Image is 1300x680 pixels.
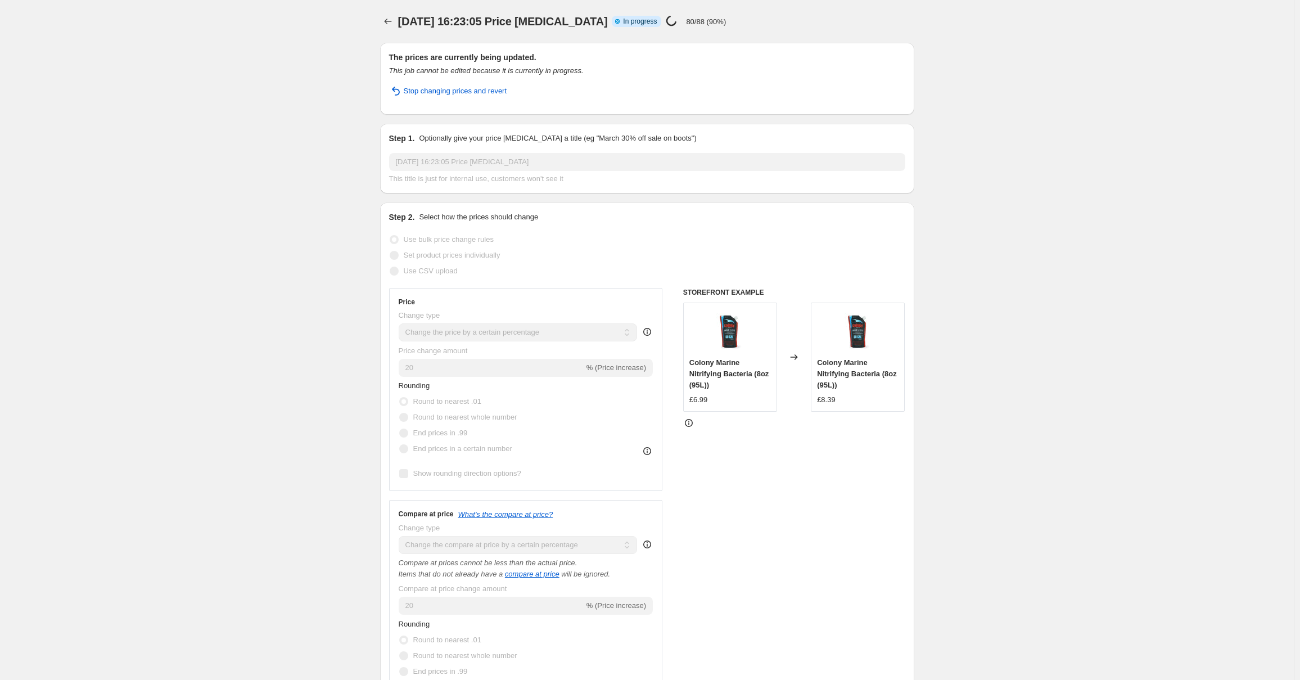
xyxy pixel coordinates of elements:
div: £8.39 [817,394,836,406]
p: Optionally give your price [MEDICAL_DATA] a title (eg "March 30% off sale on boots") [419,133,696,144]
span: Show rounding direction options? [413,469,521,478]
h2: Step 1. [389,133,415,144]
p: Select how the prices should change [419,211,538,223]
h2: Step 2. [389,211,415,223]
i: This job cannot be edited because it is currently in progress. [389,66,584,75]
span: This title is just for internal use, customers won't see it [389,174,563,183]
span: Change type [399,524,440,532]
span: Round to nearest whole number [413,651,517,660]
span: End prices in a certain number [413,444,512,453]
div: help [642,539,653,550]
h3: Price [399,298,415,307]
h3: Compare at price [399,510,454,519]
span: Colony Marine Nitrifying Bacteria (8oz (95L)) [817,358,897,389]
input: -15 [399,597,584,615]
span: Use bulk price change rules [404,235,494,244]
input: 30% off holiday sale [389,153,905,171]
span: Round to nearest .01 [413,636,481,644]
button: Price change jobs [380,13,396,29]
button: What's the compare at price? [458,510,553,519]
span: % (Price increase) [586,363,646,372]
div: help [642,326,653,337]
h2: The prices are currently being updated. [389,52,905,63]
span: [DATE] 16:23:05 Price [MEDICAL_DATA] [398,15,608,28]
span: Compare at price change amount [399,584,507,593]
span: Use CSV upload [404,267,458,275]
p: 80/88 (90%) [686,17,726,26]
span: Set product prices individually [404,251,500,259]
span: Round to nearest whole number [413,413,517,421]
span: Stop changing prices and revert [404,85,507,97]
span: Change type [399,311,440,319]
span: In progress [623,17,657,26]
span: Price change amount [399,346,468,355]
span: Colony Marine Nitrifying Bacteria (8oz (95L)) [689,358,769,389]
i: Items that do not already have a [399,570,503,578]
span: End prices in .99 [413,667,468,676]
img: Colony-Marine-16oz_7e97fdb9-68b2-4d58-b992-2479c1188ffb_80x.jpg [836,309,881,354]
h6: STOREFRONT EXAMPLE [683,288,905,297]
i: will be ignored. [561,570,610,578]
img: Colony-Marine-16oz_7e97fdb9-68b2-4d58-b992-2479c1188ffb_80x.jpg [707,309,752,354]
span: Rounding [399,620,430,628]
span: Rounding [399,381,430,390]
input: -15 [399,359,584,377]
div: £6.99 [689,394,708,406]
button: compare at price [505,570,559,578]
i: Compare at prices cannot be less than the actual price. [399,559,577,567]
span: % (Price increase) [586,601,646,610]
span: End prices in .99 [413,429,468,437]
span: Round to nearest .01 [413,397,481,406]
button: Stop changing prices and revert [382,82,514,100]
